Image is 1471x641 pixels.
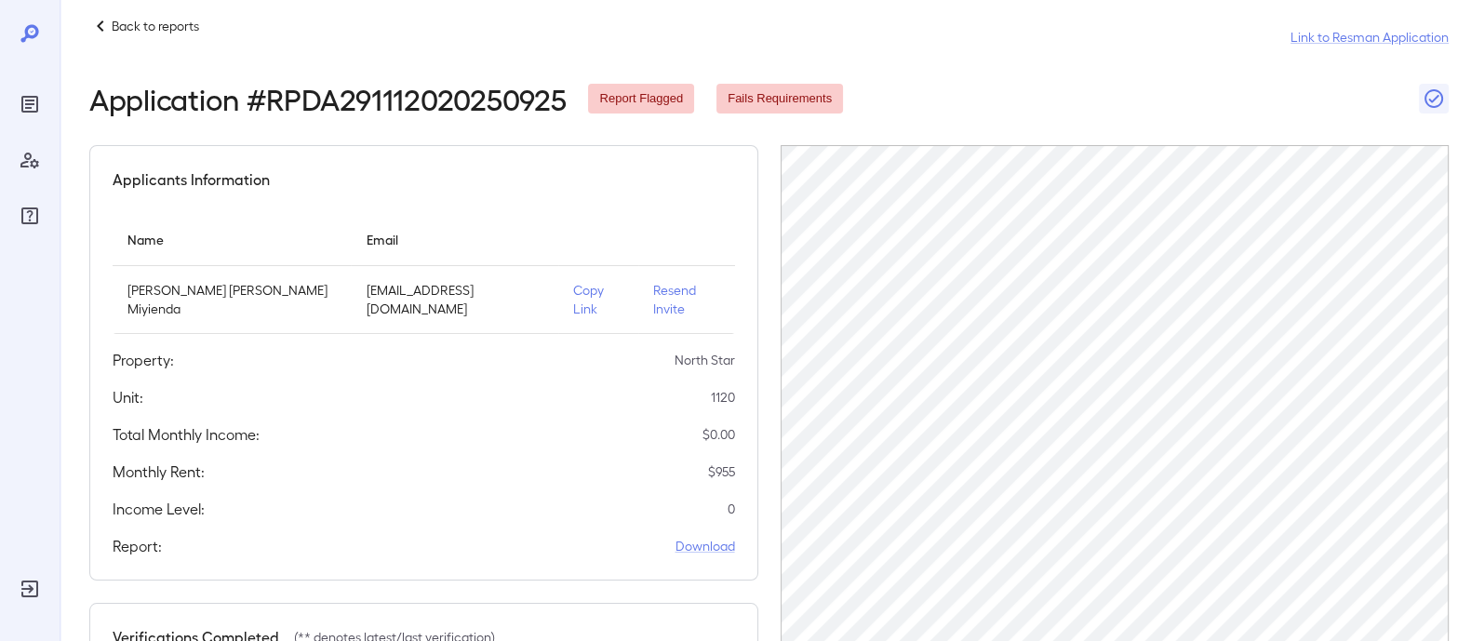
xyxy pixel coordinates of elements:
[89,82,566,115] h2: Application # RPDA291112020250925
[588,90,694,108] span: Report Flagged
[112,17,199,35] p: Back to reports
[675,351,735,369] p: North Star
[728,500,735,518] p: 0
[127,281,336,318] p: [PERSON_NAME] [PERSON_NAME] Miyienda
[711,388,735,407] p: 1120
[573,281,622,318] p: Copy Link
[113,386,143,408] h5: Unit:
[15,574,45,604] div: Log Out
[351,213,558,266] th: Email
[113,168,270,191] h5: Applicants Information
[113,498,205,520] h5: Income Level:
[15,145,45,175] div: Manage Users
[1419,84,1449,114] button: Close Report
[708,462,735,481] p: $ 955
[113,213,351,266] th: Name
[653,281,720,318] p: Resend Invite
[113,423,260,446] h5: Total Monthly Income:
[366,281,543,318] p: [EMAIL_ADDRESS][DOMAIN_NAME]
[113,461,205,483] h5: Monthly Rent:
[675,537,735,555] a: Download
[15,201,45,231] div: FAQ
[113,213,735,334] table: simple table
[113,349,174,371] h5: Property:
[15,89,45,119] div: Reports
[113,535,162,557] h5: Report:
[1290,28,1449,47] a: Link to Resman Application
[702,425,735,444] p: $ 0.00
[716,90,843,108] span: Fails Requirements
